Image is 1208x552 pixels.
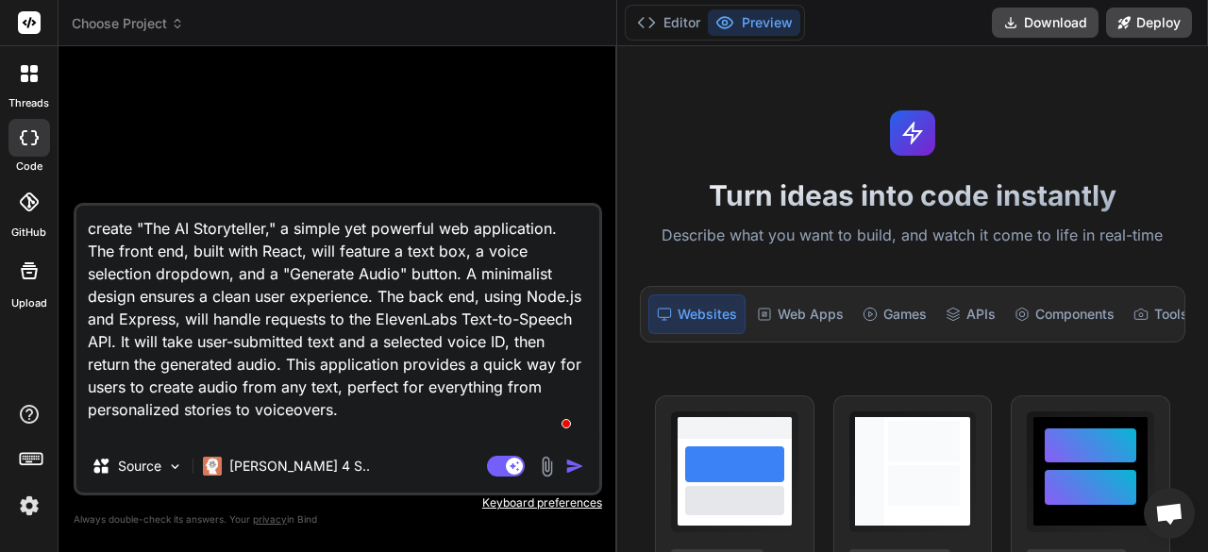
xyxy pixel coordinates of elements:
[992,8,1099,38] button: Download
[8,95,49,111] label: threads
[629,9,708,36] button: Editor
[1126,294,1196,334] div: Tools
[855,294,934,334] div: Games
[938,294,1003,334] div: APIs
[1144,488,1195,539] a: Open chat
[11,225,46,241] label: GitHub
[13,490,45,522] img: settings
[629,224,1197,248] p: Describe what you want to build, and watch it come to life in real-time
[708,9,800,36] button: Preview
[1106,8,1192,38] button: Deploy
[749,294,851,334] div: Web Apps
[74,495,602,510] p: Keyboard preferences
[203,457,222,476] img: Claude 4 Sonnet
[536,456,558,477] img: attachment
[648,294,746,334] div: Websites
[229,457,370,476] p: [PERSON_NAME] 4 S..
[167,459,183,475] img: Pick Models
[629,178,1197,212] h1: Turn ideas into code instantly
[1007,294,1122,334] div: Components
[11,295,47,311] label: Upload
[72,14,184,33] span: Choose Project
[565,457,584,476] img: icon
[74,510,602,528] p: Always double-check its answers. Your in Bind
[16,159,42,175] label: code
[118,457,161,476] p: Source
[76,206,599,440] textarea: To enrich screen reader interactions, please activate Accessibility in Grammarly extension settings
[253,513,287,525] span: privacy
